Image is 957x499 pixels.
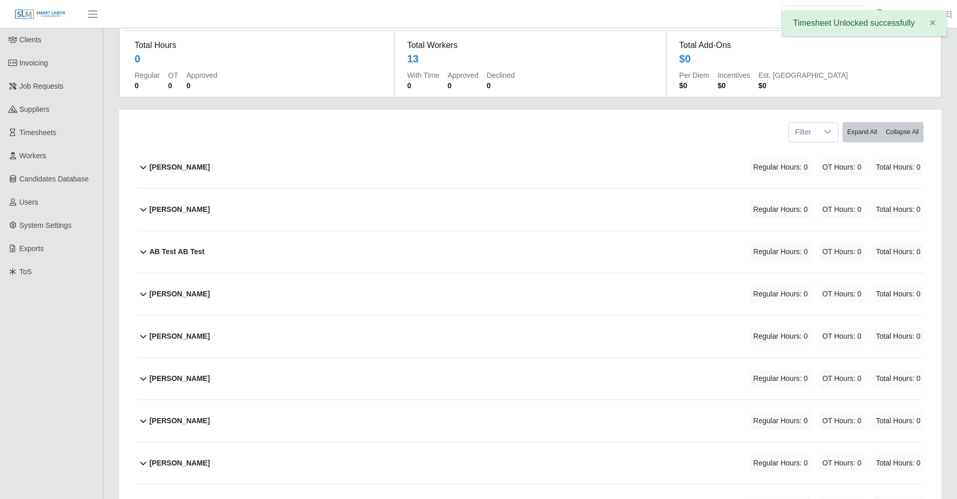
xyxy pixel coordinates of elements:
dd: 0 [135,80,160,91]
button: [PERSON_NAME] Regular Hours: 0 OT Hours: 0 Total Hours: 0 [137,273,923,315]
button: AB Test AB Test Regular Hours: 0 OT Hours: 0 Total Hours: 0 [137,231,923,273]
b: AB Test AB Test [150,246,205,257]
span: Users [20,198,39,206]
b: [PERSON_NAME] [150,373,210,384]
span: Regular Hours: 0 [750,370,811,387]
b: [PERSON_NAME] [150,204,210,215]
span: Total Hours: 0 [873,455,923,472]
dt: Per Diem [679,70,709,80]
b: [PERSON_NAME] [150,331,210,342]
span: OT Hours: 0 [819,328,865,345]
dd: 0 [448,80,478,91]
span: Regular Hours: 0 [750,243,811,260]
span: × [930,16,936,28]
span: Exports [20,244,44,253]
dt: Est. [GEOGRAPHIC_DATA] [758,70,848,80]
span: Regular Hours: 0 [750,328,811,345]
span: Total Hours: 0 [873,328,923,345]
dd: $0 [758,80,848,91]
button: [PERSON_NAME] Regular Hours: 0 OT Hours: 0 Total Hours: 0 [137,400,923,442]
dd: 0 [168,80,178,91]
a: [PERSON_NAME] [893,9,952,20]
b: [PERSON_NAME] [150,458,210,469]
span: Suppliers [20,105,49,113]
dt: OT [168,70,178,80]
input: Search [781,5,867,23]
span: Regular Hours: 0 [750,412,811,429]
dd: $0 [679,80,709,91]
span: Workers [20,152,46,160]
span: Clients [20,36,42,44]
span: Filter [789,123,817,142]
span: Total Hours: 0 [873,412,923,429]
img: SLM Logo [14,9,66,20]
span: Regular Hours: 0 [750,286,811,303]
dd: $0 [718,80,750,91]
button: [PERSON_NAME] Regular Hours: 0 OT Hours: 0 Total Hours: 0 [137,146,923,188]
dt: Declined [487,70,515,80]
button: Collapse All [881,122,923,142]
dt: Incentives [718,70,750,80]
div: bulk actions [843,122,923,142]
div: Timesheet Unlocked successfully [782,10,947,36]
span: Invoicing [20,59,48,67]
dt: Total Hours [135,39,382,52]
span: OT Hours: 0 [819,370,865,387]
button: [PERSON_NAME] Regular Hours: 0 OT Hours: 0 Total Hours: 0 [137,315,923,357]
dd: 0 [407,80,439,91]
b: [PERSON_NAME] [150,415,210,426]
span: Regular Hours: 0 [750,159,811,176]
button: [PERSON_NAME] Regular Hours: 0 OT Hours: 0 Total Hours: 0 [137,442,923,484]
span: Total Hours: 0 [873,243,923,260]
dt: Approved [448,70,478,80]
span: Candidates Database [20,175,89,183]
dt: Approved [186,70,217,80]
span: OT Hours: 0 [819,201,865,218]
span: OT Hours: 0 [819,286,865,303]
span: Total Hours: 0 [873,159,923,176]
span: System Settings [20,221,72,229]
dt: Total Add-Ons [679,39,926,52]
dt: With Time [407,70,439,80]
dd: 0 [186,80,217,91]
span: Total Hours: 0 [873,201,923,218]
b: [PERSON_NAME] [150,162,210,173]
div: 13 [407,52,419,66]
span: OT Hours: 0 [819,455,865,472]
span: Regular Hours: 0 [750,455,811,472]
span: Job Requests [20,82,64,90]
dd: 0 [487,80,515,91]
span: Total Hours: 0 [873,370,923,387]
div: 0 [135,52,140,66]
span: Total Hours: 0 [873,286,923,303]
dt: Total Workers [407,39,654,52]
span: Timesheets [20,128,57,137]
span: Regular Hours: 0 [750,201,811,218]
div: $0 [679,52,690,66]
button: [PERSON_NAME] Regular Hours: 0 OT Hours: 0 Total Hours: 0 [137,358,923,400]
span: OT Hours: 0 [819,412,865,429]
span: OT Hours: 0 [819,159,865,176]
dt: Regular [135,70,160,80]
button: Expand All [843,122,882,142]
b: [PERSON_NAME] [150,289,210,300]
button: [PERSON_NAME] Regular Hours: 0 OT Hours: 0 Total Hours: 0 [137,189,923,230]
span: ToS [20,268,32,276]
span: OT Hours: 0 [819,243,865,260]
